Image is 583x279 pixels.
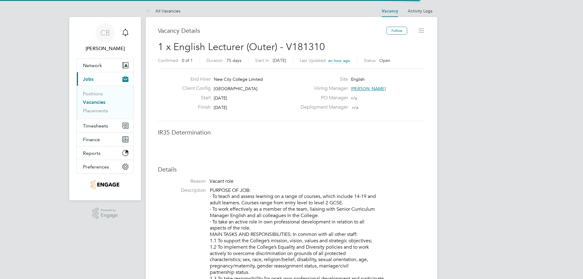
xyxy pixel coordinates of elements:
a: CB[PERSON_NAME] [77,23,134,52]
button: Preferences [77,160,133,173]
nav: Main navigation [69,17,141,200]
span: 1 x English Lecturer (Outer) - V181310 [158,41,325,53]
span: Finance [83,137,100,142]
button: Network [77,59,133,72]
label: Description [158,187,206,194]
button: Jobs [77,72,133,86]
span: Timesheets [83,123,108,129]
img: jambo-logo-retina.png [91,180,119,189]
span: CB [100,29,110,37]
button: Reports [77,146,133,160]
span: Vacant role [210,178,234,184]
label: Status [364,58,376,63]
button: Finance [77,133,133,146]
h3: IR35 Determination [158,128,425,136]
span: [DATE] [214,95,227,101]
span: Open [379,58,390,63]
label: Start [177,95,211,101]
span: n/a [351,95,357,101]
a: Vacancy [382,9,398,14]
a: Powered byEngage [92,208,118,219]
span: [GEOGRAPHIC_DATA] [214,86,257,91]
label: Reason [158,178,206,185]
h3: Details [158,165,425,173]
span: English [351,77,365,82]
button: Follow [387,27,407,35]
span: Powered by [101,208,118,213]
label: Hiring Manager [297,85,348,92]
label: PO Manager [297,95,348,101]
span: Jobs [83,76,94,82]
label: End Hirer [177,76,211,83]
label: Duration [206,58,223,63]
span: 0 of 1 [182,58,193,63]
label: Confirmed [158,58,178,63]
label: Start In [255,58,269,63]
div: Jobs [77,86,133,119]
span: Cameron Bishop [77,45,134,52]
span: an hour ago [328,58,350,63]
a: Activity Logs [408,8,432,14]
a: Vacancies [83,99,105,105]
a: All Vacancies [146,8,180,14]
a: Placements [83,108,108,114]
span: Reports [83,150,101,156]
span: New City College Limited [214,77,263,82]
span: [DATE] [273,58,286,63]
span: n/a [352,105,358,110]
span: [DATE] [214,105,227,110]
a: Go to home page [77,180,134,189]
label: Finish [177,104,211,111]
span: [PERSON_NAME] [351,86,386,91]
span: 75 days [227,58,241,63]
label: Site [297,76,348,83]
span: Engage [101,213,118,218]
label: Last Updated [300,58,326,63]
span: Preferences [83,164,109,170]
button: Timesheets [77,119,133,132]
label: Deployment Manager [297,104,348,111]
span: Network [83,63,102,68]
a: Positions [83,91,103,97]
h3: Vacancy Details [158,27,387,35]
label: Client Config [177,85,211,92]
